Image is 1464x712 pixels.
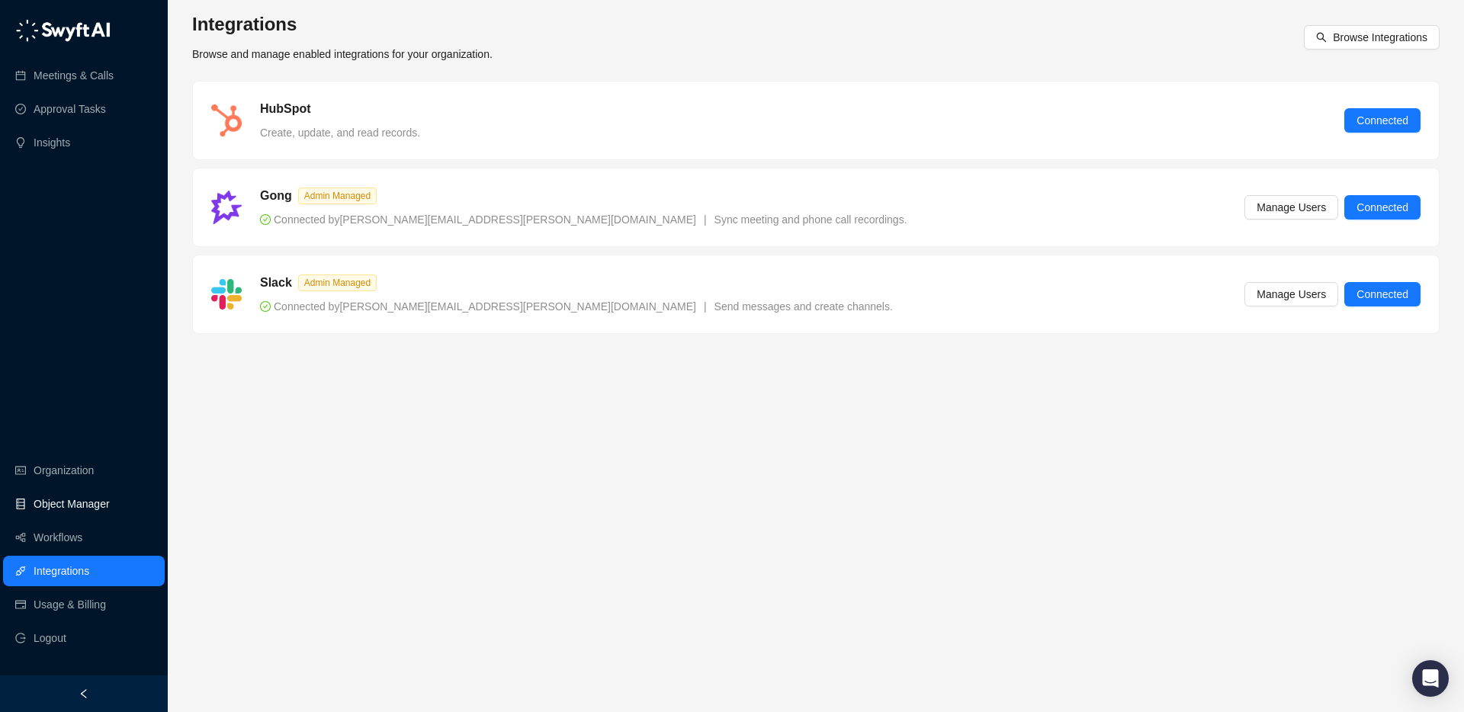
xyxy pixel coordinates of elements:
[260,127,420,139] span: Create, update, and read records.
[34,94,106,124] a: Approval Tasks
[1304,25,1440,50] button: Browse Integrations
[34,522,82,553] a: Workflows
[260,274,292,292] h5: Slack
[298,274,377,291] span: Admin Managed
[15,633,26,643] span: logout
[260,187,292,205] h5: Gong
[34,60,114,91] a: Meetings & Calls
[1344,282,1421,306] button: Connected
[1333,29,1427,46] span: Browse Integrations
[260,214,271,225] span: check-circle
[34,556,89,586] a: Integrations
[34,589,106,620] a: Usage & Billing
[192,48,493,60] span: Browse and manage enabled integrations for your organization.
[211,279,242,309] img: slack-Cn3INd-T.png
[15,19,111,42] img: logo-05li4sbe.png
[1356,199,1408,216] span: Connected
[1257,199,1326,216] span: Manage Users
[260,300,696,313] span: Connected by [PERSON_NAME][EMAIL_ADDRESS][PERSON_NAME][DOMAIN_NAME]
[704,213,707,226] span: |
[1412,660,1449,697] div: Open Intercom Messenger
[714,213,907,226] span: Sync meeting and phone call recordings.
[1356,286,1408,303] span: Connected
[211,191,242,223] img: gong-Dwh8HbPa.png
[211,104,242,136] img: hubspot-DkpyWjJb.png
[1356,112,1408,129] span: Connected
[34,489,110,519] a: Object Manager
[1257,286,1326,303] span: Manage Users
[1316,32,1327,43] span: search
[1344,195,1421,220] button: Connected
[260,301,271,312] span: check-circle
[714,300,893,313] span: Send messages and create channels.
[192,12,493,37] h3: Integrations
[1344,108,1421,133] button: Connected
[34,623,66,653] span: Logout
[34,455,94,486] a: Organization
[79,688,89,699] span: left
[704,300,707,313] span: |
[260,213,696,226] span: Connected by [PERSON_NAME][EMAIL_ADDRESS][PERSON_NAME][DOMAIN_NAME]
[260,100,311,118] h5: HubSpot
[298,188,377,204] span: Admin Managed
[34,127,70,158] a: Insights
[1244,282,1338,306] button: Manage Users
[1244,195,1338,220] button: Manage Users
